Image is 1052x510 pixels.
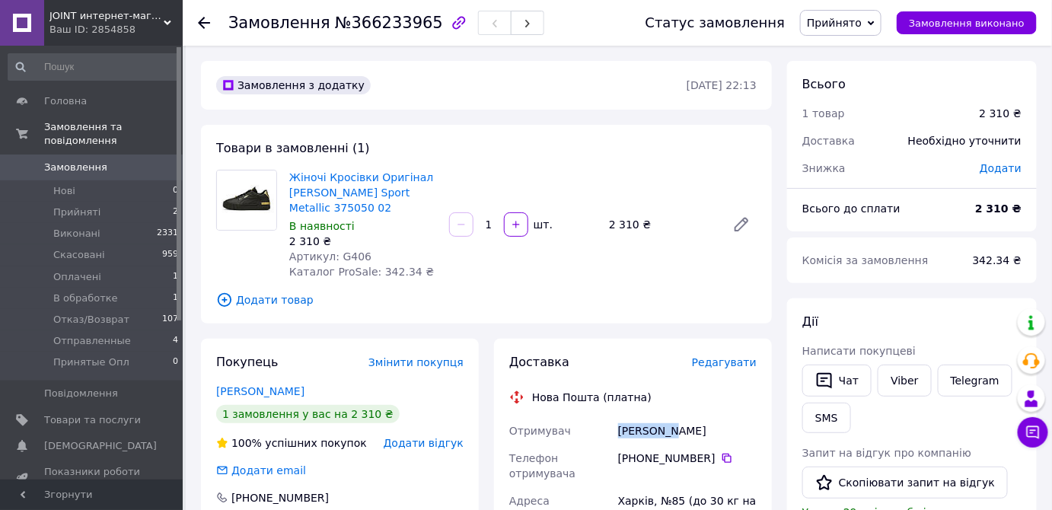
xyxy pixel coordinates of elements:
[980,106,1022,121] div: 2 310 ₴
[802,254,929,266] span: Комісія за замовлення
[687,79,757,91] time: [DATE] 22:13
[231,437,262,449] span: 100%
[44,120,183,148] span: Замовлення та повідомлення
[909,18,1025,29] span: Замовлення виконано
[53,334,131,348] span: Отправленные
[802,107,845,120] span: 1 товар
[44,413,141,427] span: Товари та послуги
[807,17,862,29] span: Прийнято
[216,405,400,423] div: 1 замовлення у вас на 2 310 ₴
[228,14,330,32] span: Замовлення
[802,162,846,174] span: Знижка
[618,451,757,466] div: [PHONE_NUMBER]
[646,15,786,30] div: Статус замовлення
[289,220,355,232] span: В наявності
[162,248,178,262] span: 959
[1018,417,1048,448] button: Чат з покупцем
[802,403,851,433] button: SMS
[603,214,720,235] div: 2 310 ₴
[899,124,1031,158] div: Необхідно уточнити
[53,248,105,262] span: Скасовані
[216,292,757,308] span: Додати товар
[289,234,437,249] div: 2 310 ₴
[216,355,279,369] span: Покупець
[53,355,129,369] span: Принятые Опл
[615,417,760,445] div: [PERSON_NAME]
[49,9,164,23] span: JOINT интернет-магазин электроники
[198,15,210,30] div: Повернутися назад
[44,94,87,108] span: Головна
[802,77,846,91] span: Всього
[802,314,818,329] span: Дії
[973,254,1022,266] span: 342.34 ₴
[802,365,872,397] button: Чат
[509,425,571,437] span: Отримувач
[289,250,371,263] span: Артикул: G406
[157,227,178,241] span: 2331
[230,490,330,505] div: [PHONE_NUMBER]
[289,266,434,278] span: Каталог ProSale: 342.34 ₴
[384,437,464,449] span: Додати відгук
[173,270,178,284] span: 1
[938,365,1012,397] a: Telegram
[528,390,655,405] div: Нова Пошта (платна)
[975,202,1022,215] b: 2 310 ₴
[897,11,1037,34] button: Замовлення виконано
[53,313,129,327] span: Отказ/Возврат
[44,439,157,453] span: [DEMOGRAPHIC_DATA]
[878,365,931,397] a: Viber
[335,14,443,32] span: №366233965
[173,334,178,348] span: 4
[509,355,569,369] span: Доставка
[53,292,118,305] span: В обработке
[44,465,141,492] span: Показники роботи компанії
[173,206,178,219] span: 2
[980,162,1022,174] span: Додати
[8,53,180,81] input: Пошук
[216,76,371,94] div: Замовлення з додатку
[368,356,464,368] span: Змінити покупця
[44,387,118,400] span: Повідомлення
[692,356,757,368] span: Редагувати
[173,184,178,198] span: 0
[53,184,75,198] span: Нові
[173,355,178,369] span: 0
[44,161,107,174] span: Замовлення
[53,206,100,219] span: Прийняті
[802,345,916,357] span: Написати покупцеві
[162,313,178,327] span: 107
[726,209,757,240] a: Редагувати
[802,202,901,215] span: Всього до сплати
[509,495,550,507] span: Адреса
[289,171,433,214] a: Жіночі Кросівки Оригінал [PERSON_NAME] Sport Metallic 375050 02
[215,463,308,478] div: Додати email
[216,141,370,155] span: Товари в замовленні (1)
[802,135,855,147] span: Доставка
[49,23,183,37] div: Ваш ID: 2854858
[509,452,575,480] span: Телефон отримувача
[173,292,178,305] span: 1
[230,463,308,478] div: Додати email
[53,270,101,284] span: Оплачені
[53,227,100,241] span: Виконані
[216,385,304,397] a: [PERSON_NAME]
[530,217,554,232] div: шт.
[802,447,971,459] span: Запит на відгук про компанію
[802,467,1008,499] button: Скопіювати запит на відгук
[216,435,367,451] div: успішних покупок
[217,171,276,230] img: Жіночі Кросівки Оригінал Puma Cali Sport Metallic 375050 02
